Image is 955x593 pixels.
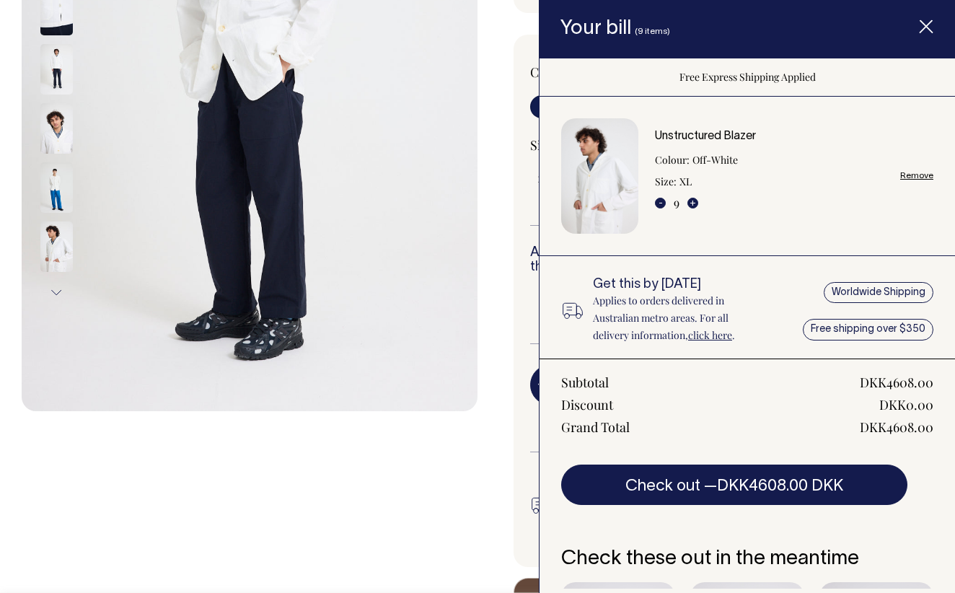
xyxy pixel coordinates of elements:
span: DKK4608.00 DKK [717,479,843,493]
button: - [530,371,550,400]
h6: Add more of this item or any other pieces from the collection to save [530,246,888,275]
a: click here [688,328,732,342]
a: Remove [900,171,933,180]
button: Check out —DKK4608.00 DKK [561,465,907,505]
img: Unstructured Blazer [561,118,638,234]
a: Unstructured Blazer [655,131,756,141]
span: 2XS [537,169,559,186]
span: (9 items) [635,27,670,35]
h6: Check these out in the meantime [561,548,933,571]
span: Free Express Shipping Applied [679,70,816,84]
h6: Get this by [DATE] [593,278,764,292]
div: DKK4608.00 [860,374,933,391]
span: 5% OFF [537,290,635,307]
div: Subtotal [561,374,609,391]
img: off-white [40,103,73,154]
div: DKK4608.00 [860,418,933,436]
span: 1 more to apply [537,307,635,319]
button: Next [45,276,67,309]
dd: Off-White [692,151,738,169]
img: off-white [40,44,73,95]
div: DKK0.00 [879,396,933,413]
div: Colour [530,63,673,81]
button: - [655,198,666,208]
input: 5% OFF 1 more to apply [530,286,642,323]
div: Size [530,136,888,154]
div: Grand Total [561,418,630,436]
img: off-white [40,221,73,272]
dt: Colour: [655,151,690,169]
div: Discount [561,396,613,413]
img: off-white [40,162,73,213]
p: Applies to orders delivered in Australian metro areas. For all delivery information, . [593,292,764,344]
dt: Size: [655,173,677,190]
dd: XL [679,173,692,190]
button: + [687,198,698,208]
input: 2XS [530,164,566,190]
